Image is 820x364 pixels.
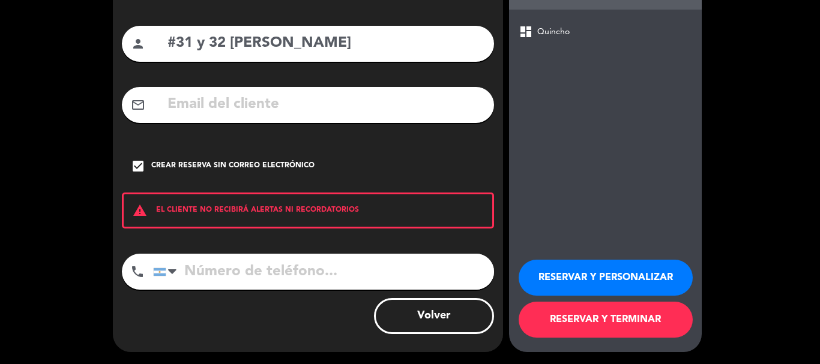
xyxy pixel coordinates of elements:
[519,302,693,338] button: RESERVAR Y TERMINAR
[151,160,315,172] div: Crear reserva sin correo electrónico
[154,254,181,289] div: Argentina: +54
[519,25,533,39] span: dashboard
[166,92,485,117] input: Email del cliente
[131,37,145,51] i: person
[374,298,494,334] button: Volver
[131,98,145,112] i: mail_outline
[130,264,145,279] i: phone
[122,192,494,228] div: EL CLIENTE NO RECIBIRÁ ALERTAS NI RECORDATORIOS
[124,203,156,218] i: warning
[537,25,570,39] span: Quincho
[166,31,485,56] input: Nombre del cliente
[131,159,145,173] i: check_box
[153,254,494,290] input: Número de teléfono...
[519,260,693,296] button: RESERVAR Y PERSONALIZAR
